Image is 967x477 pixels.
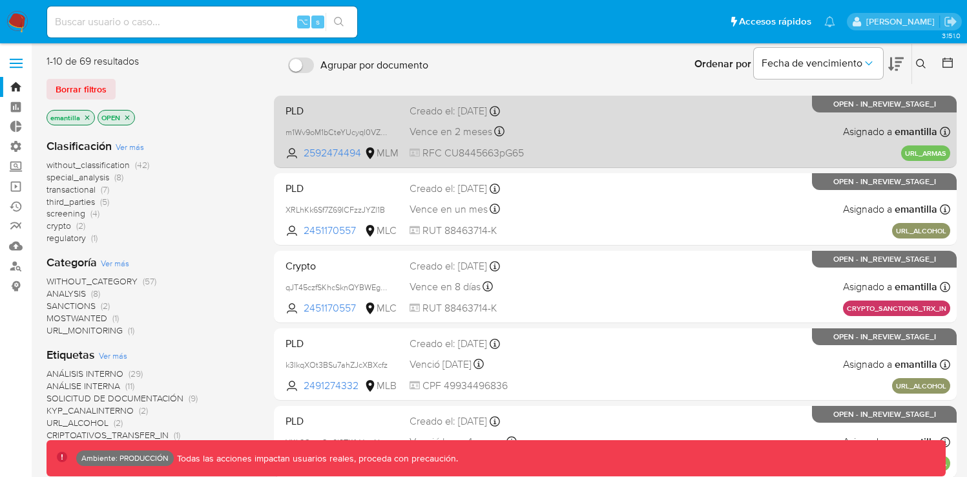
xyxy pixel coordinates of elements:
[866,16,939,28] p: elkin.mantilla@mercadolibre.com.co
[824,16,835,27] a: Notificaciones
[944,15,957,28] a: Salir
[47,14,357,30] input: Buscar usuario o caso...
[298,16,308,28] span: ⌥
[316,16,320,28] span: s
[326,13,352,31] button: search-icon
[81,456,169,461] p: Ambiente: PRODUCCIÓN
[174,452,458,465] p: Todas las acciones impactan usuarios reales, proceda con precaución.
[739,15,811,28] span: Accesos rápidos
